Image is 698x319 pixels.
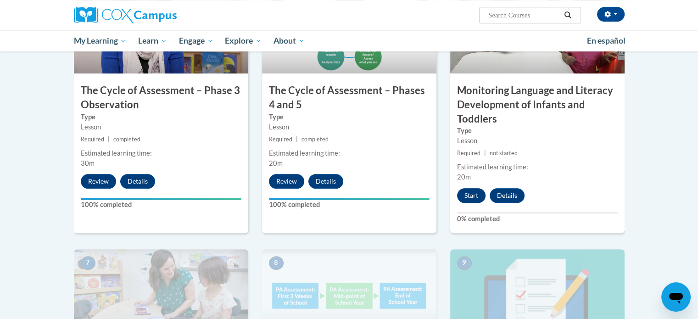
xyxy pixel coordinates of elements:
button: Details [120,174,155,189]
h3: The Cycle of Assessment – Phases 4 and 5 [262,84,436,112]
div: Your progress [81,198,241,200]
div: Lesson [269,122,430,132]
span: 20m [269,159,283,167]
label: 100% completed [269,200,430,210]
button: Details [308,174,343,189]
span: not started [490,150,518,157]
h3: The Cycle of Assessment – Phase 3 Observation [74,84,248,112]
span: Learn [138,35,167,46]
button: Search [561,10,575,21]
span: Engage [179,35,213,46]
a: En español [581,31,631,50]
div: Lesson [81,122,241,132]
span: En español [587,36,625,45]
div: Main menu [60,30,638,51]
a: Learn [132,30,173,51]
button: Start [457,188,486,203]
a: My Learning [68,30,133,51]
span: 9 [457,256,472,270]
label: 0% completed [457,214,618,224]
div: Estimated learning time: [269,148,430,158]
span: About [274,35,305,46]
a: About [268,30,311,51]
span: 7 [81,256,95,270]
a: Engage [173,30,219,51]
button: Review [81,174,116,189]
span: Explore [225,35,262,46]
button: Review [269,174,304,189]
span: | [296,136,298,143]
span: Required [269,136,292,143]
span: 8 [269,256,284,270]
label: 100% completed [81,200,241,210]
span: completed [302,136,329,143]
img: Cox Campus [74,7,177,23]
span: | [484,150,486,157]
iframe: Button to launch messaging window [661,282,691,312]
a: Explore [219,30,268,51]
input: Search Courses [487,10,561,21]
span: completed [113,136,140,143]
span: 30m [81,159,95,167]
button: Details [490,188,525,203]
label: Type [457,126,618,136]
div: Lesson [457,136,618,146]
span: | [108,136,110,143]
a: Cox Campus [74,7,248,23]
div: Estimated learning time: [457,162,618,172]
h3: Monitoring Language and Literacy Development of Infants and Toddlers [450,84,625,126]
span: Required [81,136,104,143]
button: Account Settings [597,7,625,22]
span: My Learning [73,35,126,46]
label: Type [269,112,430,122]
span: 20m [457,173,471,181]
label: Type [81,112,241,122]
div: Estimated learning time: [81,148,241,158]
span: Required [457,150,480,157]
div: Your progress [269,198,430,200]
